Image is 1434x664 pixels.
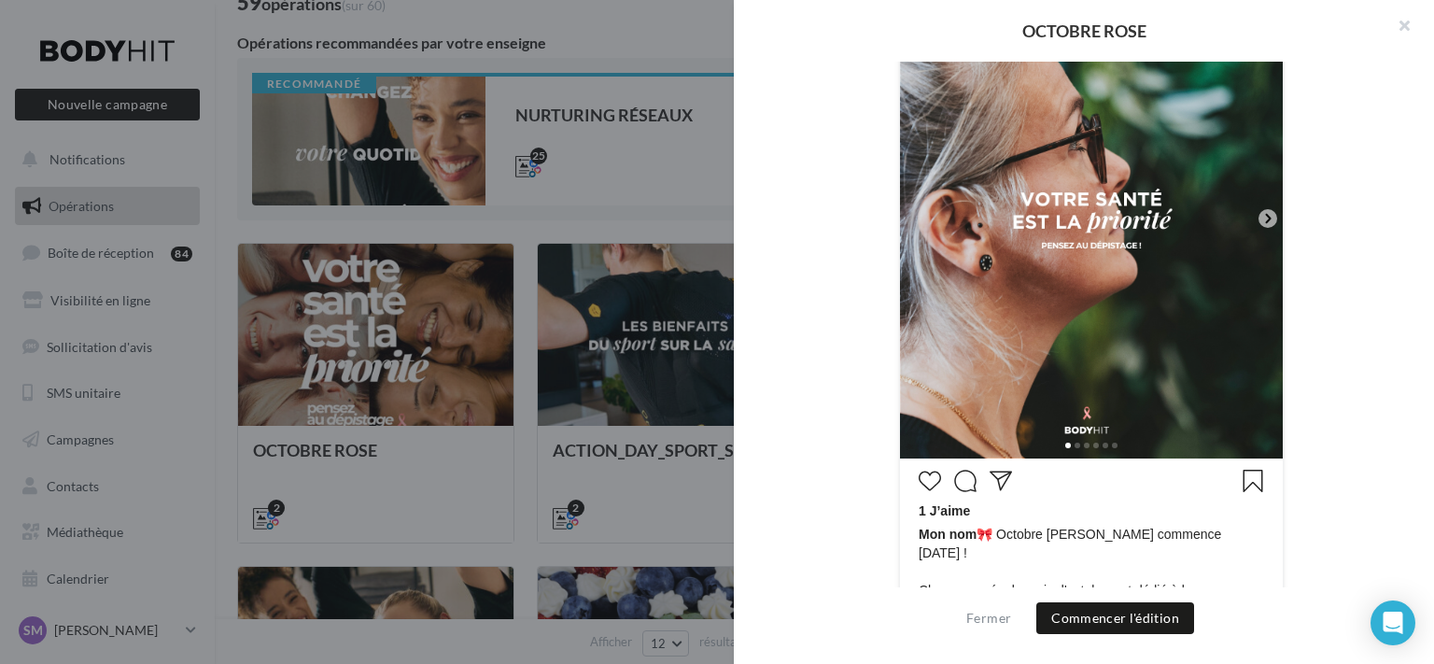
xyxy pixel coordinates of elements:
button: Commencer l'édition [1036,602,1194,634]
svg: Commenter [954,470,977,492]
span: Mon nom [919,527,977,542]
svg: Partager la publication [990,470,1012,492]
button: Fermer [959,607,1019,629]
svg: J’aime [919,470,941,492]
div: 1 J’aime [919,502,1264,525]
svg: Enregistrer [1242,470,1264,492]
div: Open Intercom Messenger [1371,600,1415,645]
div: OCTOBRE ROSE [764,22,1404,39]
